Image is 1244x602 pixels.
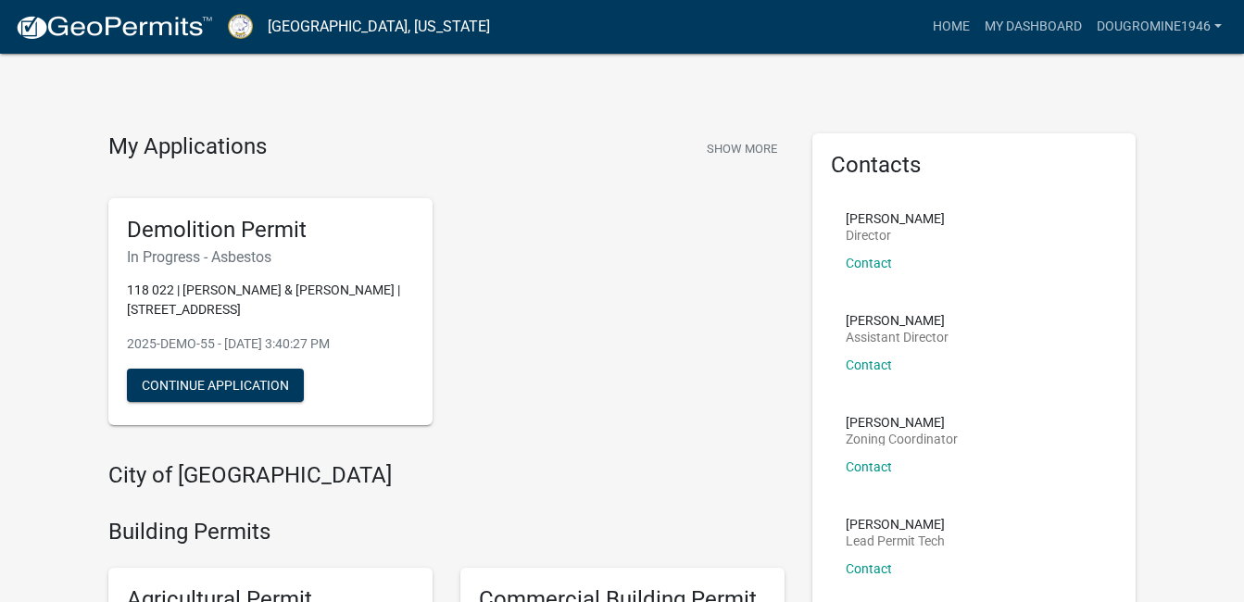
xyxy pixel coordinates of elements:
[108,133,267,161] h4: My Applications
[268,11,490,43] a: [GEOGRAPHIC_DATA], [US_STATE]
[846,314,949,327] p: [PERSON_NAME]
[846,433,958,445] p: Zoning Coordinator
[925,9,977,44] a: Home
[1089,9,1229,44] a: Dougromine1946
[831,152,1118,179] h5: Contacts
[127,217,414,244] h5: Demolition Permit
[846,561,892,576] a: Contact
[228,14,253,39] img: Putnam County, Georgia
[108,462,785,489] h4: City of [GEOGRAPHIC_DATA]
[846,212,945,225] p: [PERSON_NAME]
[846,534,945,547] p: Lead Permit Tech
[846,416,958,429] p: [PERSON_NAME]
[846,331,949,344] p: Assistant Director
[127,248,414,266] h6: In Progress - Asbestos
[846,256,892,270] a: Contact
[846,459,892,474] a: Contact
[127,334,414,354] p: 2025-DEMO-55 - [DATE] 3:40:27 PM
[108,519,785,546] h4: Building Permits
[846,357,892,372] a: Contact
[127,369,304,402] button: Continue Application
[127,281,414,320] p: 118 022 | [PERSON_NAME] & [PERSON_NAME] | [STREET_ADDRESS]
[846,518,945,531] p: [PERSON_NAME]
[977,9,1089,44] a: My Dashboard
[846,229,945,242] p: Director
[699,133,785,164] button: Show More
